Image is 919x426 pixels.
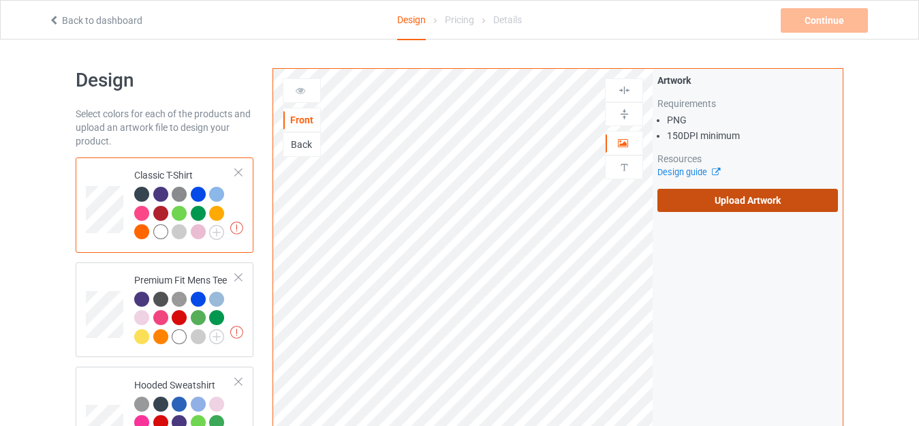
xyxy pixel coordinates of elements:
div: Resources [657,152,838,166]
li: PNG [667,113,838,127]
div: Requirements [657,97,838,110]
img: svg%3E%0A [618,161,631,174]
div: Premium Fit Mens Tee [76,262,253,358]
img: svg%3E%0A [618,84,631,97]
div: Pricing [445,1,474,39]
div: Classic T-Shirt [134,168,236,239]
div: Artwork [657,74,838,87]
img: exclamation icon [230,222,243,234]
a: Back to dashboard [48,15,142,26]
img: svg+xml;base64,PD94bWwgdmVyc2lvbj0iMS4wIiBlbmNvZGluZz0iVVRGLTgiPz4KPHN2ZyB3aWR0aD0iMjJweCIgaGVpZ2... [209,329,224,344]
img: svg%3E%0A [618,108,631,121]
label: Upload Artwork [657,189,838,212]
li: 150 DPI minimum [667,129,838,142]
img: exclamation icon [230,326,243,339]
div: Design [397,1,426,40]
img: heather_texture.png [172,292,187,307]
div: Premium Fit Mens Tee [134,273,236,344]
img: svg+xml;base64,PD94bWwgdmVyc2lvbj0iMS4wIiBlbmNvZGluZz0iVVRGLTgiPz4KPHN2ZyB3aWR0aD0iMjJweCIgaGVpZ2... [209,225,224,240]
div: Select colors for each of the products and upload an artwork file to design your product. [76,107,253,148]
img: heather_texture.png [172,187,187,202]
div: Details [493,1,522,39]
div: Back [283,138,320,151]
div: Front [283,113,320,127]
a: Design guide [657,167,719,177]
div: Classic T-Shirt [76,157,253,253]
h1: Design [76,68,253,93]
